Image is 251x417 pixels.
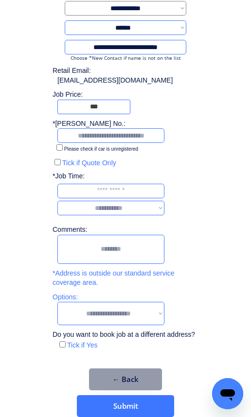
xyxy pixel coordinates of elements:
div: Options: [53,293,90,302]
button: Submit [77,395,174,417]
div: *Job Time: [53,172,90,181]
div: *[PERSON_NAME] No.: [53,119,125,129]
button: ← Back [89,368,162,390]
div: *Address is outside our standard service coverage area. [53,269,198,288]
iframe: Button to launch messaging window [212,378,243,409]
label: Tick if Quote Only [62,159,116,167]
div: Job Price: [53,90,208,100]
label: Tick if Yes [67,341,98,349]
div: Do you want to book job at a different address? [53,330,202,340]
div: [EMAIL_ADDRESS][DOMAIN_NAME] [57,76,173,86]
div: Comments: [53,225,90,235]
label: Please check if car is unregistered [64,146,138,152]
div: Retail Email: [53,66,208,76]
div: Choose *New Contact if name is not on the list [65,54,186,61]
